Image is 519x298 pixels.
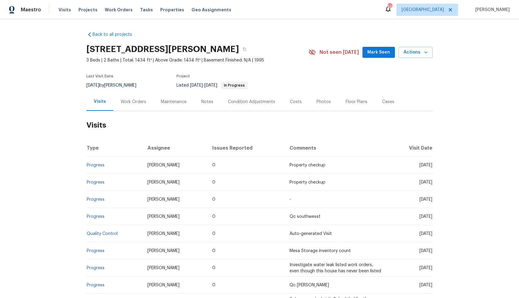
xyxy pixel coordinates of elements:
[176,74,190,78] span: Project
[87,249,104,253] a: Progress
[212,180,215,184] span: 0
[147,232,180,236] span: [PERSON_NAME]
[239,44,250,55] button: Copy Address
[419,283,432,287] span: [DATE]
[87,163,104,167] a: Progress
[147,163,180,167] span: [PERSON_NAME]
[87,214,104,219] a: Progress
[212,197,215,202] span: 0
[86,32,145,38] a: Back to all projects
[147,283,180,287] span: [PERSON_NAME]
[147,180,180,184] span: [PERSON_NAME]
[191,7,231,13] span: Geo Assignments
[147,249,180,253] span: [PERSON_NAME]
[86,57,309,63] span: 3 Beds | 2 Baths | Total: 1434 ft² | Above Grade: 1434 ft² | Basement Finished: N/A | 1995
[212,283,215,287] span: 0
[121,99,146,105] div: Work Orders
[403,49,428,56] span: Actions
[105,7,133,13] span: Work Orders
[176,83,248,88] span: Listed
[59,7,71,13] span: Visits
[419,232,432,236] span: [DATE]
[147,266,180,270] span: [PERSON_NAME]
[290,99,302,105] div: Costs
[212,214,215,219] span: 0
[290,283,329,287] span: Qc [PERSON_NAME]
[86,46,239,52] h2: [STREET_ADDRESS][PERSON_NAME]
[78,7,97,13] span: Projects
[290,180,325,184] span: Property checkup
[86,83,99,88] span: [DATE]
[212,266,215,270] span: 0
[86,111,433,140] h2: Visits
[290,163,325,167] span: Property checkup
[419,180,432,184] span: [DATE]
[147,197,180,202] span: [PERSON_NAME]
[86,140,142,157] th: Type
[87,197,104,202] a: Progress
[362,47,395,58] button: Mark Seen
[142,140,207,157] th: Assignee
[190,83,217,88] span: -
[87,232,118,236] a: Quality Control
[320,49,359,55] span: Not seen [DATE]
[346,99,367,105] div: Floor Plans
[212,163,215,167] span: 0
[388,140,433,157] th: Visit Date
[147,214,180,219] span: [PERSON_NAME]
[86,82,144,89] div: by [PERSON_NAME]
[473,7,510,13] span: [PERSON_NAME]
[290,249,351,253] span: Mesa Storage inventory count
[94,99,106,105] div: Visits
[86,74,113,78] span: Last Visit Date
[201,99,213,105] div: Notes
[140,8,153,12] span: Tasks
[399,47,433,58] button: Actions
[388,4,392,10] div: 52
[161,99,187,105] div: Maintenance
[290,263,381,273] span: Investigate water leak listed work orders, even though this house has never been listed
[419,266,432,270] span: [DATE]
[207,140,285,157] th: Issues Reported
[382,99,394,105] div: Cases
[419,249,432,253] span: [DATE]
[160,7,184,13] span: Properties
[87,180,104,184] a: Progress
[204,83,217,88] span: [DATE]
[87,283,104,287] a: Progress
[212,249,215,253] span: 0
[222,84,247,87] span: In Progress
[21,7,41,13] span: Maestro
[228,99,275,105] div: Condition Adjustments
[87,266,104,270] a: Progress
[316,99,331,105] div: Photos
[419,163,432,167] span: [DATE]
[212,232,215,236] span: 0
[419,214,432,219] span: [DATE]
[290,214,320,219] span: Qc southwesst
[402,7,444,13] span: [GEOGRAPHIC_DATA]
[190,83,203,88] span: [DATE]
[290,232,332,236] span: Auto-generated Visit
[367,49,390,56] span: Mark Seen
[285,140,388,157] th: Comments
[290,197,291,202] span: -
[419,197,432,202] span: [DATE]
